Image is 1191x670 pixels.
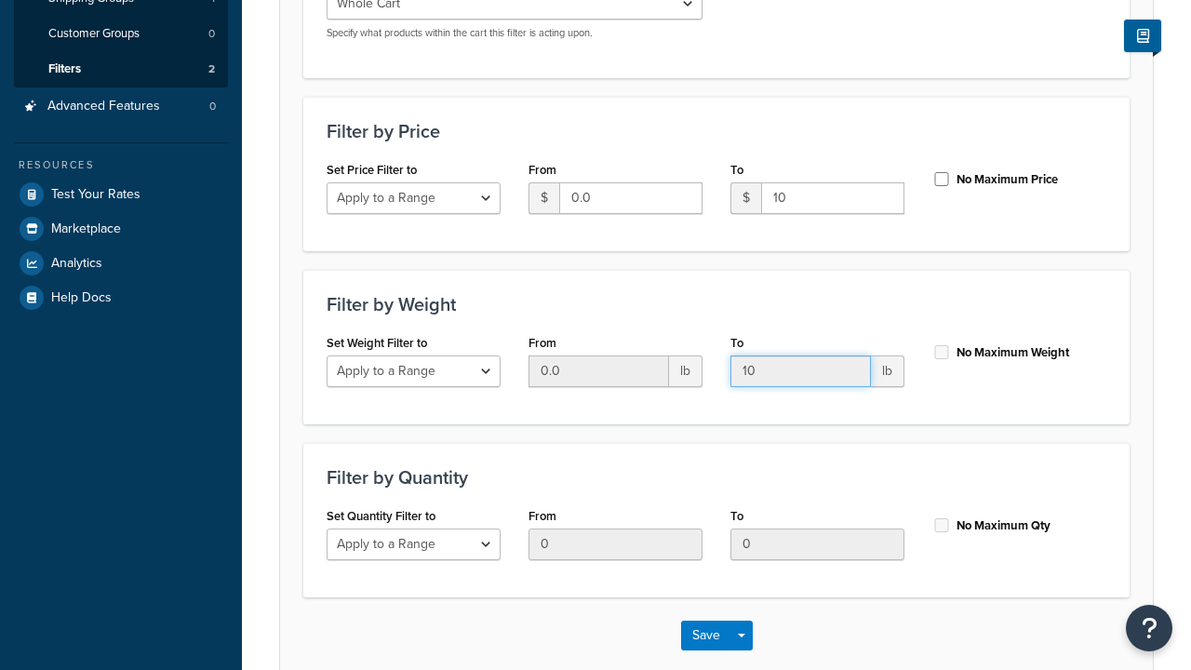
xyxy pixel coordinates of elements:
[529,509,556,523] label: From
[48,61,81,77] span: Filters
[14,157,228,173] div: Resources
[730,182,761,214] span: $
[1126,605,1172,651] button: Open Resource Center
[1124,20,1161,52] button: Show Help Docs
[327,509,435,523] label: Set Quantity Filter to
[51,221,121,237] span: Marketplace
[14,247,228,280] a: Analytics
[871,355,904,387] span: lb
[730,509,743,523] label: To
[730,163,743,177] label: To
[208,26,215,42] span: 0
[14,52,228,87] a: Filters2
[48,26,140,42] span: Customer Groups
[327,163,417,177] label: Set Price Filter to
[209,99,216,114] span: 0
[47,99,160,114] span: Advanced Features
[14,281,228,315] a: Help Docs
[14,89,228,124] a: Advanced Features0
[669,355,703,387] span: lb
[14,89,228,124] li: Advanced Features
[529,182,559,214] span: $
[529,336,556,350] label: From
[327,121,1106,141] h3: Filter by Price
[51,290,112,306] span: Help Docs
[529,163,556,177] label: From
[51,187,141,203] span: Test Your Rates
[957,517,1050,534] label: No Maximum Qty
[327,294,1106,315] h3: Filter by Weight
[327,336,427,350] label: Set Weight Filter to
[327,467,1106,488] h3: Filter by Quantity
[681,621,731,650] button: Save
[14,212,228,246] a: Marketplace
[14,178,228,211] a: Test Your Rates
[14,17,228,51] li: Customer Groups
[730,336,743,350] label: To
[957,344,1069,361] label: No Maximum Weight
[51,256,102,272] span: Analytics
[327,26,703,40] p: Specify what products within the cart this filter is acting upon.
[957,171,1058,188] label: No Maximum Price
[14,17,228,51] a: Customer Groups0
[14,52,228,87] li: Filters
[208,61,215,77] span: 2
